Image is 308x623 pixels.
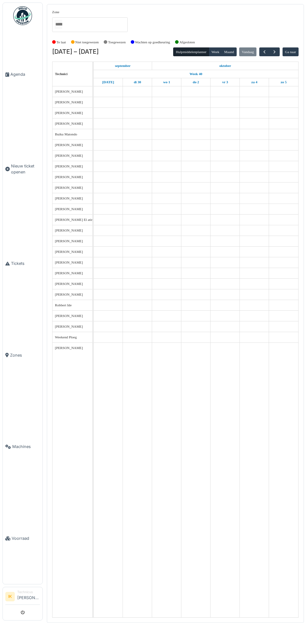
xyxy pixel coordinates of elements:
span: [PERSON_NAME] [55,282,83,286]
label: Zone [52,9,59,15]
input: Alles [55,20,62,29]
span: Zones [10,352,40,358]
span: [PERSON_NAME] [55,207,83,211]
span: [PERSON_NAME] El atimi [55,218,95,221]
span: [PERSON_NAME] [55,111,83,115]
label: Toegewezen [108,40,126,45]
span: [PERSON_NAME] [55,100,83,104]
a: Agenda [3,29,42,120]
span: Weekend Ploeg [55,335,77,339]
span: [PERSON_NAME] [55,164,83,168]
a: 30 september 2025 [132,78,143,86]
li: IK [5,592,15,601]
a: Week 40 [188,70,204,78]
a: IK Technicus[PERSON_NAME] [5,590,40,605]
label: Niet toegewezen [75,40,99,45]
span: [PERSON_NAME] [55,175,83,179]
a: Zones [3,309,42,401]
a: Machines [3,401,42,493]
span: [PERSON_NAME] [55,325,83,328]
span: Technici [55,72,68,76]
span: [PERSON_NAME] [55,154,83,157]
button: Ga naar [283,47,299,56]
span: [PERSON_NAME] [55,228,83,232]
label: Afgesloten [179,40,195,45]
span: [PERSON_NAME] [55,90,83,93]
a: 1 oktober 2025 [218,62,233,70]
div: Technicus [17,590,40,594]
button: Vandaag [239,47,256,56]
button: Maand [222,47,237,56]
label: Wachten op goedkeuring [135,40,170,45]
span: Nieuw ticket openen [11,163,40,175]
a: Nieuw ticket openen [3,120,42,218]
span: [PERSON_NAME] [55,260,83,264]
button: Volgende [269,47,280,57]
span: [PERSON_NAME] [55,292,83,296]
label: Te laat [57,40,66,45]
button: Hulpmiddelenplanner [173,47,209,56]
a: 2 oktober 2025 [191,78,201,86]
span: Robbert Ide [55,303,72,307]
button: Vorige [259,47,270,57]
a: 3 oktober 2025 [221,78,230,86]
a: Tickets [3,218,42,309]
span: [PERSON_NAME] [55,143,83,147]
span: Voorraad [12,535,40,541]
span: [PERSON_NAME] [55,346,83,350]
li: [PERSON_NAME] [17,590,40,603]
span: [PERSON_NAME] [55,239,83,243]
a: 29 september 2025 [113,62,132,70]
a: 1 oktober 2025 [162,78,172,86]
span: [PERSON_NAME] [55,122,83,125]
a: 29 september 2025 [101,78,116,86]
button: Week [209,47,222,56]
span: Buiku Matondo [55,132,77,136]
span: [PERSON_NAME] [55,314,83,318]
span: Tickets [11,260,40,266]
span: [PERSON_NAME] [55,186,83,189]
span: [PERSON_NAME] [55,271,83,275]
span: Machines [12,444,40,450]
span: [PERSON_NAME] [55,196,83,200]
span: Agenda [10,71,40,77]
span: [PERSON_NAME] [55,250,83,254]
a: 5 oktober 2025 [279,78,288,86]
a: Voorraad [3,493,42,584]
a: 4 oktober 2025 [250,78,259,86]
h2: [DATE] – [DATE] [52,48,99,56]
img: Badge_color-CXgf-gQk.svg [13,6,32,25]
